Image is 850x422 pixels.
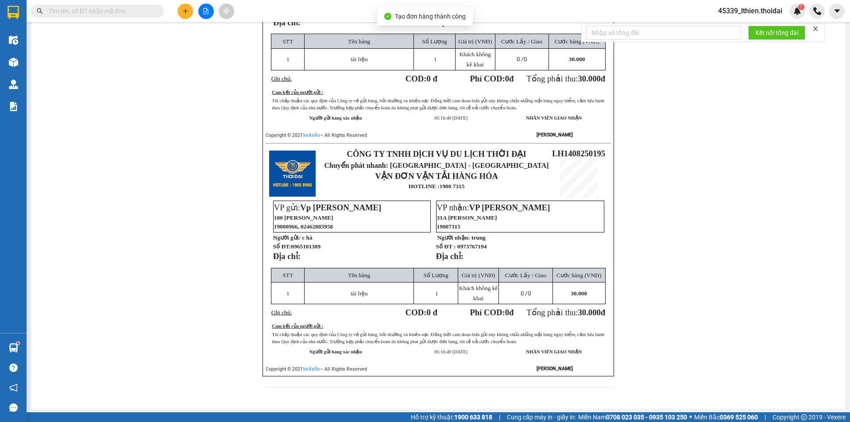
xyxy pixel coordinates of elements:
[578,308,600,317] span: 30.000
[4,31,10,77] img: logo
[406,308,437,317] strong: COD:
[422,38,447,45] span: Số Lượng
[800,4,803,10] span: 1
[813,7,821,15] img: phone-icon
[526,116,582,120] strong: NHÂN VIÊN GIAO NHẬN
[435,290,438,297] span: 1
[272,332,604,344] span: Tôi chấp thuận các quy định của Công ty về gửi hàng, bồi thường và khiếu nại. Đồng thời cam đoan ...
[440,183,465,190] strong: 1900 7315
[274,203,381,212] span: VP gửi:
[748,26,805,40] button: Kết nối tổng đài
[273,252,301,261] strong: Địa chỉ:
[426,74,437,83] span: 0 đ
[833,7,841,15] span: caret-down
[505,308,509,317] span: 0
[462,272,495,279] span: Giá trị (VNĐ)
[436,18,464,27] strong: Địa chỉ:
[459,285,498,302] span: Khách không kê khai
[9,58,18,67] img: warehouse-icon
[347,149,526,159] strong: CÔNG TY TNHH DỊCH VỤ DU LỊCH THỜI ĐẠI
[434,349,467,354] span: 05:16:49 [DATE]
[720,414,758,421] strong: 0369 525 060
[526,308,605,317] span: Tổng phải thu:
[272,98,604,110] span: Tôi chấp thuận các quy định của Công ty về gửi hàng, bồi thường và khiếu nại. Đồng thời cam đoan ...
[689,415,692,419] span: ⚪️
[426,308,437,317] span: 0 đ
[793,7,801,15] img: icon-new-feature
[15,7,87,36] strong: CÔNG TY TNHH DỊCH VỤ DU LỊCH THỜI ĐẠI
[49,6,153,16] input: Tìm tên, số ĐT hoặc mã đơn
[501,38,542,45] span: Cước Lấy / Giao
[272,90,323,95] u: Cam kết của người gửi :
[526,74,605,83] span: Tổng phải thu:
[437,214,497,221] span: 31A [PERSON_NAME]
[437,203,550,212] span: VP nhận:
[569,56,585,62] span: 30.000
[457,243,487,250] span: 0973767194
[198,4,214,19] button: file-add
[586,26,741,40] input: Nhập số tổng đài
[765,412,766,422] span: |
[537,132,573,138] strong: [PERSON_NAME]
[9,80,18,89] img: warehouse-icon
[9,383,18,392] span: notification
[351,290,368,297] span: tài liệu
[434,116,467,120] span: 05:16:49 [DATE]
[507,412,576,422] span: Cung cấp máy in - giấy in:
[9,403,18,412] span: message
[271,75,292,82] span: Ghi chú:
[578,74,600,83] span: 30.000
[269,151,316,197] img: logo
[302,234,312,241] span: c hà
[395,13,466,20] span: Tạo đơn hàng thành công
[384,13,391,20] span: check-circle
[406,74,437,83] strong: COD:
[266,366,367,372] span: Copyright © 2021 – All Rights Reserved
[437,234,470,241] strong: Người nhận:
[556,272,601,279] span: Cước hàng (VNĐ)
[601,308,605,317] span: đ
[266,132,367,138] span: Copyright © 2021 – All Rights Reserved
[182,8,189,14] span: plus
[411,412,492,422] span: Hỗ trợ kỹ thuật:
[282,272,293,279] span: STT
[93,59,146,69] span: LH1408250195
[798,4,804,10] sup: 1
[9,343,18,352] img: warehouse-icon
[694,412,758,422] span: Miền Bắc
[303,366,320,372] a: VeXeRe
[272,324,323,329] u: Cam kết của người gửi :
[524,56,527,62] span: 0
[271,309,292,316] span: Ghi chú:
[13,38,90,70] span: Chuyển phát nhanh: [GEOGRAPHIC_DATA] - [GEOGRAPHIC_DATA]
[274,223,333,230] span: 19008966, 02462885958
[459,51,491,68] span: Khách không kê khai
[454,414,492,421] strong: 1900 633 818
[578,412,687,422] span: Miền Nam
[423,272,448,279] span: Số Lượng
[223,8,229,14] span: aim
[325,162,549,169] span: Chuyển phát nhanh: [GEOGRAPHIC_DATA] - [GEOGRAPHIC_DATA]
[552,149,605,158] span: LH1408250195
[273,18,301,27] strong: Địa chỉ:
[9,35,18,45] img: warehouse-icon
[309,116,362,120] strong: Người gửi hàng xác nhận
[303,132,320,138] a: VeXeRe
[274,214,333,221] span: 180 [PERSON_NAME]
[601,74,605,83] span: đ
[434,56,437,62] span: 1
[470,308,514,317] strong: Phí COD: đ
[436,243,456,250] strong: Số ĐT :
[517,56,527,62] span: 0 /
[178,4,193,19] button: plus
[37,8,43,14] span: search
[351,56,368,62] span: tài liệu
[203,8,209,14] span: file-add
[469,203,550,212] span: VP [PERSON_NAME]
[273,234,301,241] strong: Người gửi:
[9,102,18,111] img: solution-icon
[755,28,798,38] span: Kết nối tổng đài
[471,234,486,241] span: trung
[437,223,460,230] span: 19007315
[528,290,531,297] span: 0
